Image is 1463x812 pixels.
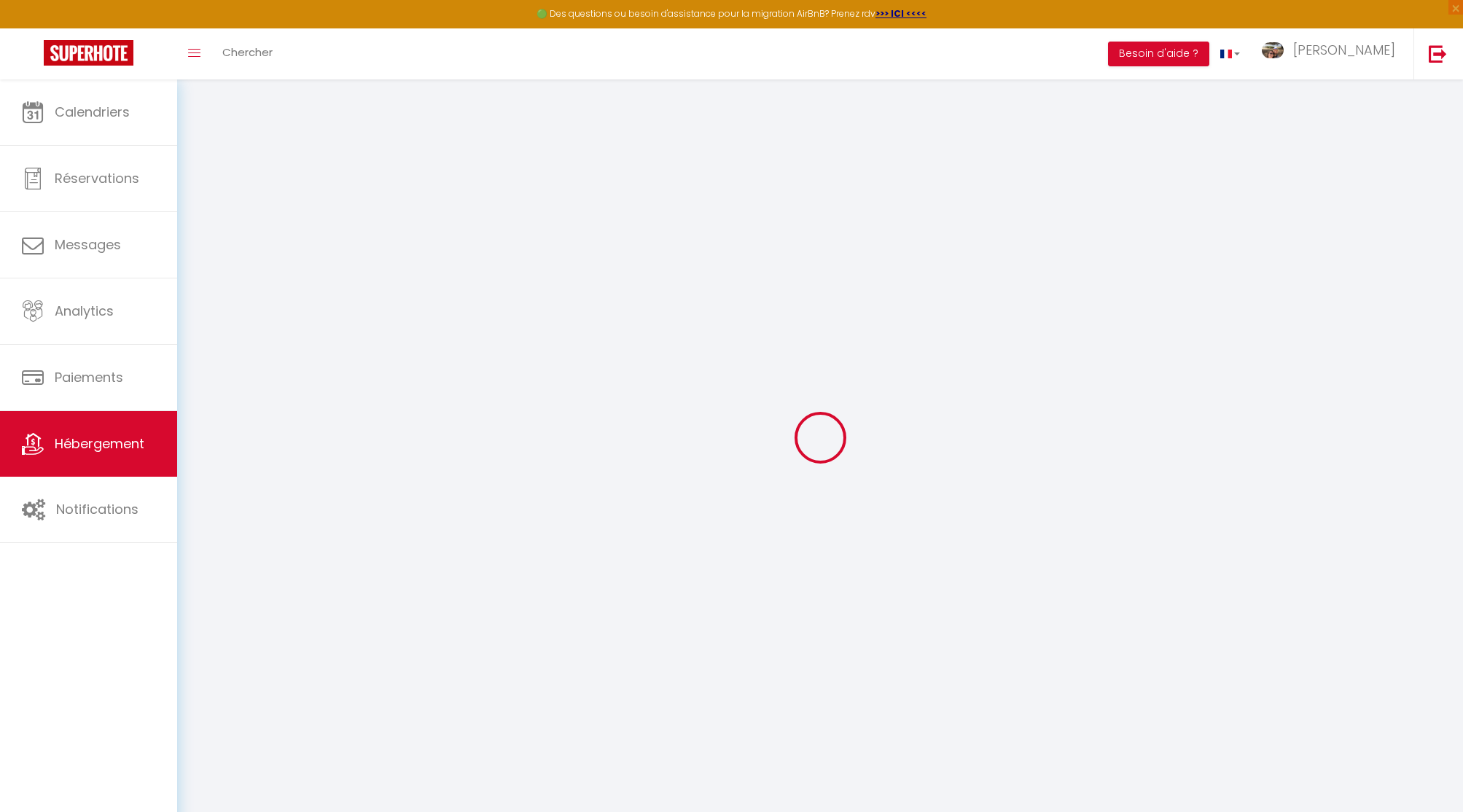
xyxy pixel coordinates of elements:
a: ... [PERSON_NAME] [1251,28,1413,79]
span: [PERSON_NAME] [1293,41,1395,59]
span: Notifications [56,500,139,518]
span: Chercher [222,44,273,60]
span: Analytics [55,302,114,320]
span: Calendriers [55,103,130,121]
img: Super Booking [44,40,133,66]
a: Chercher [211,28,284,79]
span: Réservations [55,169,139,187]
span: Paiements [55,368,123,386]
img: logout [1429,44,1447,63]
a: >>> ICI <<<< [875,7,926,20]
img: ... [1262,42,1284,59]
button: Besoin d'aide ? [1108,42,1209,66]
span: Messages [55,235,121,254]
span: Hébergement [55,434,144,453]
